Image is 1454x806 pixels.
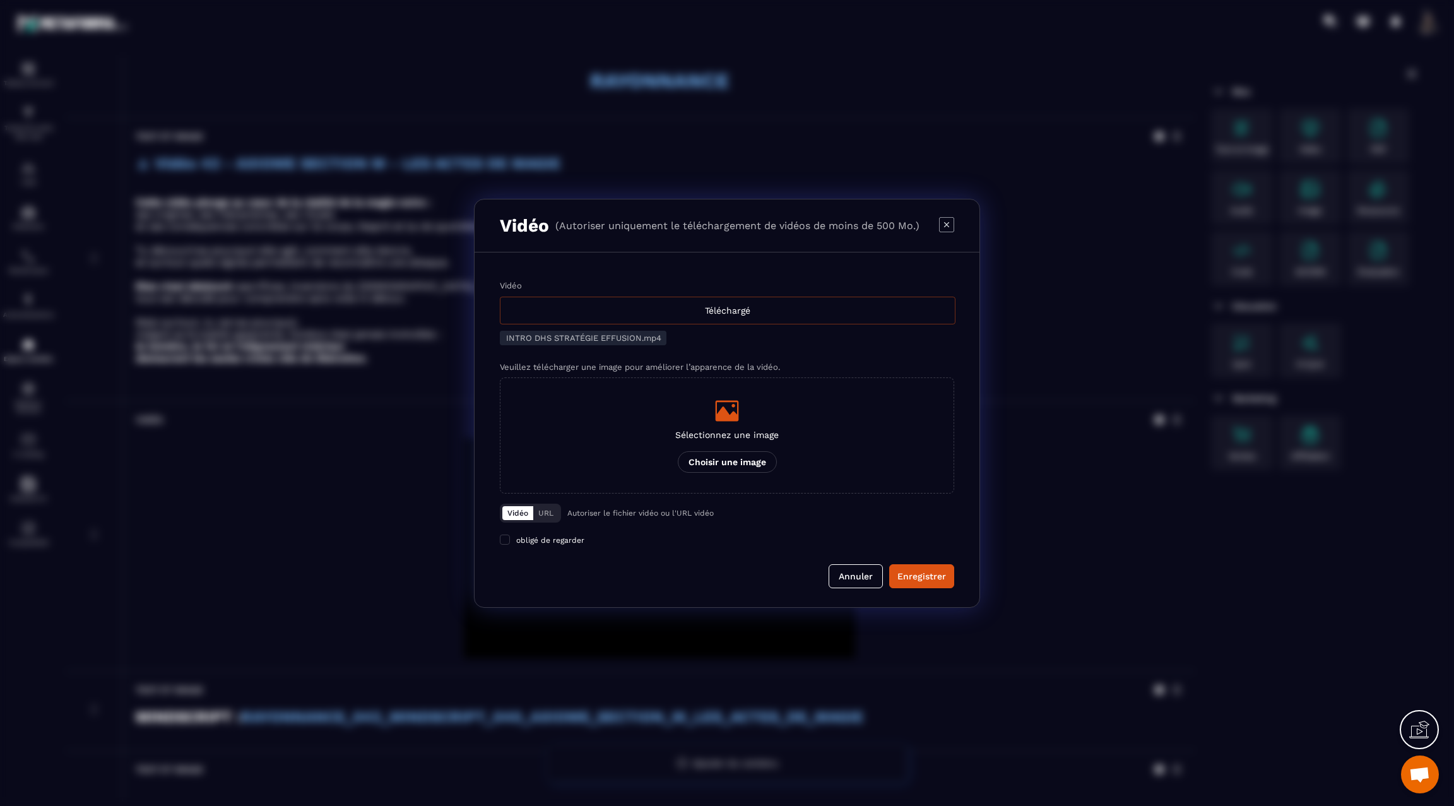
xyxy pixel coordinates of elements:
[502,506,533,520] button: Vidéo
[897,570,946,583] div: Enregistrer
[500,297,955,324] div: Téléchargé
[506,333,661,343] span: INTRO DHS STRATÉGIE EFFUSION.mp4
[500,281,522,290] label: Vidéo
[500,215,549,236] h3: Vidéo
[1401,756,1439,793] div: Ouvrir le chat
[567,509,714,518] p: Autoriser le fichier vidéo ou l'URL vidéo
[533,506,559,520] button: URL
[678,451,777,473] p: Choisir une image
[555,220,919,232] p: (Autoriser uniquement le téléchargement de vidéos de moins de 500 Mo.)
[829,564,883,588] button: Annuler
[500,362,780,372] label: Veuillez télécharger une image pour améliorer l’apparence de la vidéo.
[675,430,779,440] p: Sélectionnez une image
[889,564,954,588] button: Enregistrer
[516,536,584,545] span: obligé de regarder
